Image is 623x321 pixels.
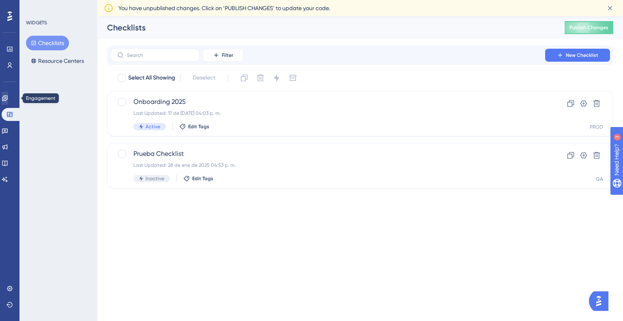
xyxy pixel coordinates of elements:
[566,52,598,58] span: New Checklist
[590,124,603,130] div: PROD
[185,71,223,85] button: Deselect
[589,289,613,313] iframe: UserGuiding AI Assistant Launcher
[545,49,610,62] button: New Checklist
[192,175,213,182] span: Edit Tags
[19,2,51,12] span: Need Help?
[222,52,233,58] span: Filter
[133,149,522,159] span: Prueba Checklist
[133,97,522,107] span: Onboarding 2025
[128,73,175,83] span: Select All Showing
[56,4,59,11] div: 3
[133,110,522,116] div: Last Updated: 17 de [DATE] 04:03 p. m.
[188,123,209,130] span: Edit Tags
[146,175,164,182] span: Inactive
[26,36,69,50] button: Checklists
[183,175,213,182] button: Edit Tags
[179,123,209,130] button: Edit Tags
[118,3,330,13] span: You have unpublished changes. Click on ‘PUBLISH CHANGES’ to update your code.
[569,24,608,31] span: Publish Changes
[203,49,243,62] button: Filter
[596,176,603,182] div: QA
[133,162,522,168] div: Last Updated: 28 de ene de 2025 04:53 p. m.
[193,73,215,83] span: Deselect
[26,54,89,68] button: Resource Centers
[107,22,544,33] div: Checklists
[146,123,160,130] span: Active
[565,21,613,34] button: Publish Changes
[127,52,193,58] input: Search
[26,19,47,26] div: WIDGETS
